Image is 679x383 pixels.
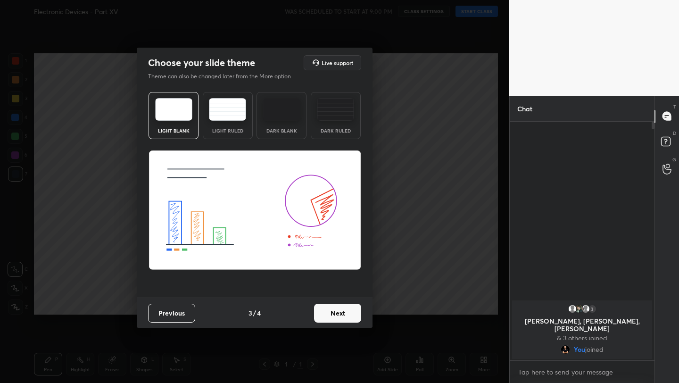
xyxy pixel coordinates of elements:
[317,128,355,133] div: Dark Ruled
[263,98,300,121] img: darkTheme.f0cc69e5.svg
[148,304,195,323] button: Previous
[672,156,676,163] p: G
[673,130,676,137] p: D
[510,96,540,121] p: Chat
[510,299,654,361] div: grid
[518,334,646,342] p: & 3 others joined
[155,128,192,133] div: Light Blank
[209,128,247,133] div: Light Ruled
[568,304,577,314] img: default.png
[263,128,300,133] div: Dark Blank
[581,304,590,314] img: default.png
[148,57,255,69] h2: Choose your slide theme
[561,345,570,354] img: ae2dc78aa7324196b3024b1bd2b41d2d.jpg
[149,150,361,270] img: lightThemeBanner.fbc32fad.svg
[257,308,261,318] h4: 4
[574,304,584,314] img: b22b47c75c6642deb9aeec18cb508ca8.jpg
[317,98,354,121] img: darkRuledTheme.de295e13.svg
[253,308,256,318] h4: /
[209,98,246,121] img: lightRuledTheme.5fabf969.svg
[155,98,192,121] img: lightTheme.e5ed3b09.svg
[588,304,597,314] div: 3
[585,346,604,353] span: joined
[574,346,585,353] span: You
[673,103,676,110] p: T
[248,308,252,318] h4: 3
[314,304,361,323] button: Next
[148,72,301,81] p: Theme can also be changed later from the More option
[518,317,646,333] p: [PERSON_NAME], [PERSON_NAME], [PERSON_NAME]
[322,60,353,66] h5: Live support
